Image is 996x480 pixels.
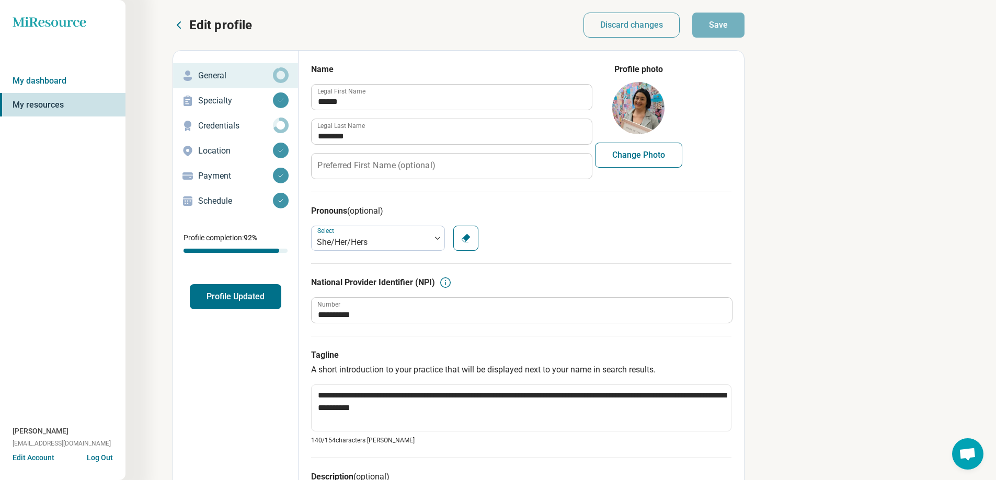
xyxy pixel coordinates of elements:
[317,161,435,170] label: Preferred First Name (optional)
[311,364,731,376] p: A short introduction to your practice that will be displayed next to your name in search results.
[173,163,298,189] a: Payment
[13,426,68,437] span: [PERSON_NAME]
[173,138,298,163] a: Location
[317,236,426,249] div: She/Her/Hers
[311,205,731,217] h3: Pronouns
[198,95,273,107] p: Specialty
[595,143,682,168] button: Change Photo
[173,17,252,33] button: Edit profile
[184,249,288,253] div: Profile completion
[317,123,365,129] label: Legal Last Name
[317,88,365,95] label: Legal First Name
[173,63,298,88] a: General
[347,206,383,216] span: (optional)
[198,120,273,132] p: Credentials
[317,301,340,308] label: Number
[311,63,591,76] h3: Name
[87,452,113,461] button: Log Out
[13,439,111,448] span: [EMAIL_ADDRESS][DOMAIN_NAME]
[198,69,273,82] p: General
[173,189,298,214] a: Schedule
[692,13,745,38] button: Save
[244,233,257,242] span: 92 %
[198,145,273,157] p: Location
[317,227,336,235] label: Select
[190,284,281,309] button: Profile Updated
[952,438,983,470] a: Open chat
[311,436,731,445] p: 140/ 154 characters [PERSON_NAME]
[173,226,298,259] div: Profile completion:
[189,17,252,33] p: Edit profile
[614,63,663,76] legend: Profile photo
[173,88,298,113] a: Specialty
[198,170,273,182] p: Payment
[311,349,731,361] h3: Tagline
[311,276,435,289] h3: National Provider Identifier (NPI)
[198,195,273,207] p: Schedule
[173,113,298,138] a: Credentials
[583,13,680,38] button: Discard changes
[13,452,54,463] button: Edit Account
[612,82,665,134] img: avatar image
